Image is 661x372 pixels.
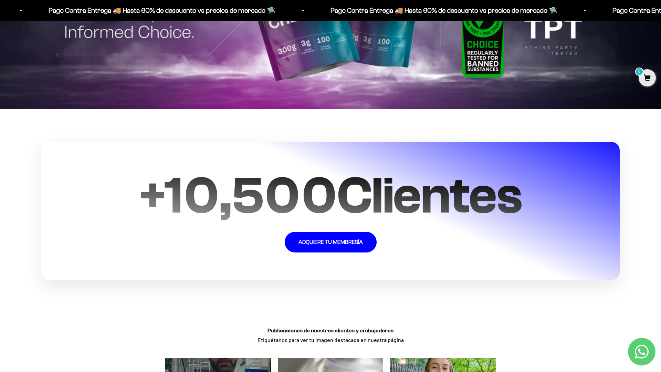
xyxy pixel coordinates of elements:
h3: Publicaciones de nuestros clientes y embajadores [165,327,496,334]
a: ADQUIERE TU MEMBRESÍA [285,232,377,252]
span: + Clientes [139,166,522,225]
a: 0 [639,75,656,82]
div: Etiquétanos para ver tu imagen destacada en nuestra página [158,320,503,351]
span: 10,500 [164,166,337,225]
p: Pago Contra Entrega 🚚 Hasta 60% de descuento vs precios de mercado 🛸 [328,5,555,16]
mark: 0 [635,68,643,76]
p: Pago Contra Entrega 🚚 Hasta 60% de descuento vs precios de mercado 🛸 [46,5,273,16]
